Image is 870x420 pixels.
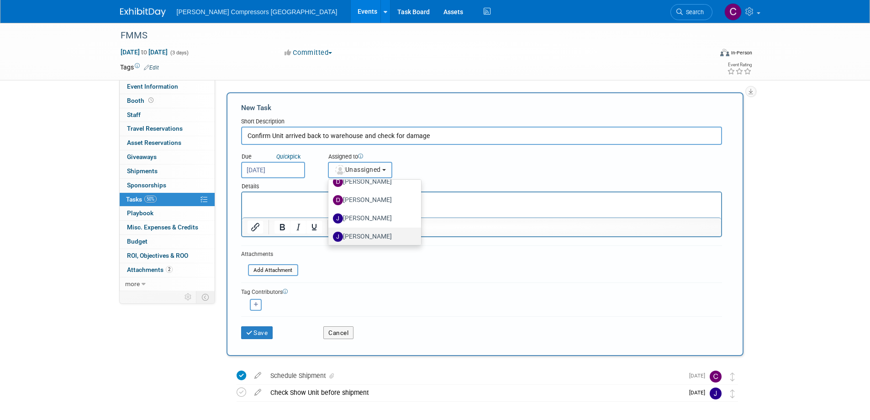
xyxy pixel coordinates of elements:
span: Giveaways [127,153,157,160]
button: Committed [281,48,336,58]
a: Tasks50% [120,193,215,207]
span: ROI, Objectives & ROO [127,252,188,259]
span: Booth not reserved yet [147,97,155,104]
button: Cancel [323,326,353,339]
i: Move task [730,372,735,381]
img: Crystal Wilson [724,3,742,21]
a: Budget [120,235,215,249]
input: Name of task or a short description [241,127,722,145]
a: Giveaways [120,150,215,164]
img: J.jpg [333,213,343,223]
div: Schedule Shipment [266,368,684,383]
button: Save [241,326,273,339]
span: [DATE] [689,389,710,396]
span: Budget [127,238,148,245]
span: Attachments [127,266,173,273]
span: Playbook [127,209,153,217]
iframe: Rich Text Area [242,192,721,218]
span: Misc. Expenses & Credits [127,223,198,231]
img: JOHN DEMAR [710,388,722,399]
div: Event Format [659,48,753,61]
img: Format-Inperson.png [720,49,729,56]
button: Unassigned [328,162,393,178]
span: [DATE] [DATE] [120,48,168,56]
a: Misc. Expenses & Credits [120,221,215,234]
div: New Task [241,103,722,113]
a: Edit [144,64,159,71]
span: 50% [144,196,157,202]
a: Attachments2 [120,263,215,277]
a: Staff [120,108,215,122]
a: Search [670,4,712,20]
img: D.jpg [333,195,343,205]
a: Quickpick [274,153,302,160]
img: D.jpg [333,177,343,187]
a: Shipments [120,165,215,178]
div: Tag Contributors [241,287,722,296]
a: Travel Reservations [120,122,215,136]
td: Personalize Event Tab Strip [180,291,196,303]
span: to [140,48,148,56]
div: Assigned to [328,153,438,162]
div: Short Description [241,117,722,127]
a: edit [250,388,266,397]
span: Travel Reservations [127,125,183,132]
span: Search [683,9,704,16]
span: Shipments [127,167,158,175]
button: Bold [274,221,290,234]
span: Unassigned [334,166,381,173]
span: 2 [166,266,173,273]
button: Underline [306,221,322,234]
div: Due [241,153,314,162]
a: Event Information [120,80,215,94]
td: Tags [120,63,159,72]
label: [PERSON_NAME] [333,229,412,244]
span: more [125,280,140,287]
button: Italic [290,221,306,234]
img: Crystal Wilson [710,371,722,383]
div: In-Person [731,49,752,56]
span: Staff [127,111,141,118]
a: ROI, Objectives & ROO [120,249,215,263]
a: Booth [120,94,215,108]
a: more [120,277,215,291]
a: Asset Reservations [120,136,215,150]
div: Event Rating [727,63,752,67]
img: J.jpg [333,232,343,242]
span: [PERSON_NAME] Compressors [GEOGRAPHIC_DATA] [177,8,337,16]
div: Check Show Unit before shipment [266,385,684,400]
span: (3 days) [169,50,189,56]
label: [PERSON_NAME] [333,211,412,226]
span: Sponsorships [127,181,166,189]
i: Quick [276,153,290,160]
span: Event Information [127,83,178,90]
label: [PERSON_NAME] [333,175,412,189]
span: [DATE] [689,372,710,379]
img: ExhibitDay [120,8,166,17]
input: Due Date [241,162,305,178]
a: Playbook [120,207,215,220]
span: Booth [127,97,155,104]
a: edit [250,372,266,380]
label: [PERSON_NAME] [333,193,412,207]
a: Sponsorships [120,179,215,192]
div: Details [241,178,722,191]
td: Toggle Event Tabs [196,291,215,303]
i: Move task [730,389,735,398]
div: FMMS [117,27,699,44]
span: Asset Reservations [127,139,181,146]
span: Tasks [126,196,157,203]
button: Insert/edit link [248,221,263,234]
div: Attachments [241,250,298,258]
